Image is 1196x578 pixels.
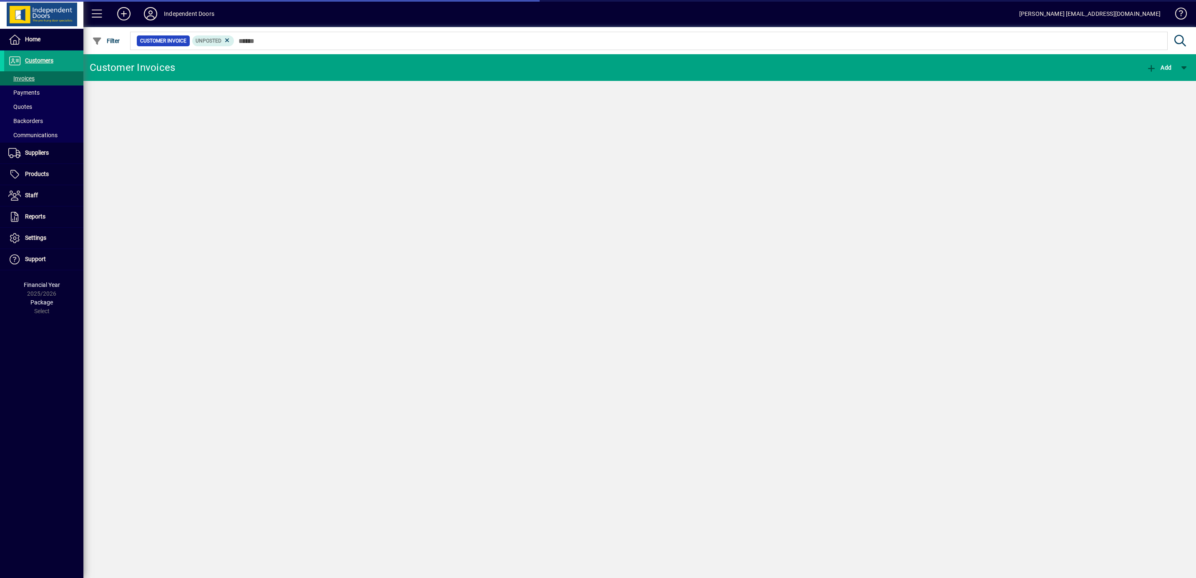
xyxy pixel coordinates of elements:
span: Add [1146,64,1171,71]
a: Knowledge Base [1169,2,1186,29]
span: Support [25,256,46,262]
a: Invoices [4,71,83,85]
a: Staff [4,185,83,206]
mat-chip: Customer Invoice Status: Unposted [192,35,234,46]
a: Products [4,164,83,185]
span: Filter [92,38,120,44]
span: Settings [25,234,46,241]
div: Independent Doors [164,7,214,20]
a: Home [4,29,83,50]
span: Staff [25,192,38,199]
span: Financial Year [24,281,60,288]
a: Suppliers [4,143,83,163]
span: Customers [25,57,53,64]
button: Add [1144,60,1173,75]
div: Customer Invoices [90,61,175,74]
a: Support [4,249,83,270]
a: Communications [4,128,83,142]
a: Quotes [4,100,83,114]
a: Reports [4,206,83,227]
span: Customer Invoice [140,37,186,45]
div: [PERSON_NAME] [EMAIL_ADDRESS][DOMAIN_NAME] [1019,7,1161,20]
span: Communications [8,132,58,138]
button: Add [111,6,137,21]
span: Products [25,171,49,177]
span: Unposted [196,38,221,44]
a: Backorders [4,114,83,128]
span: Home [25,36,40,43]
span: Invoices [8,75,35,82]
a: Settings [4,228,83,249]
span: Quotes [8,103,32,110]
span: Payments [8,89,40,96]
span: Reports [25,213,45,220]
span: Backorders [8,118,43,124]
span: Suppliers [25,149,49,156]
a: Payments [4,85,83,100]
button: Profile [137,6,164,21]
span: Package [30,299,53,306]
button: Filter [90,33,122,48]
